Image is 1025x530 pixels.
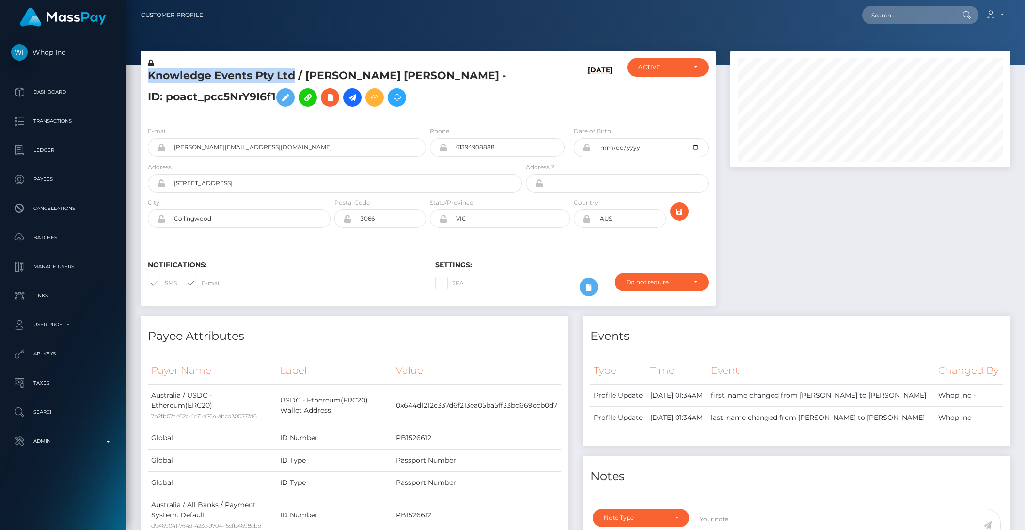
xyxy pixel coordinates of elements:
h6: [DATE] [588,66,613,115]
th: Event [708,357,935,384]
label: Date of Birth [574,127,611,136]
div: Note Type [604,514,667,522]
img: MassPay Logo [20,8,106,27]
th: Time [647,357,708,384]
a: API Keys [7,342,119,366]
th: Type [590,357,647,384]
th: Label [277,357,393,384]
td: Whop Inc - [935,406,1003,429]
label: Address [148,163,172,172]
th: Payer Name [148,357,277,384]
h6: Notifications: [148,261,421,269]
a: Links [7,284,119,308]
a: Taxes [7,371,119,395]
small: d9469041-764d-423c-9704-15cfb4698cbd [151,522,262,529]
p: Batches [11,230,115,245]
p: API Keys [11,347,115,361]
button: Note Type [593,509,689,527]
td: first_name changed from [PERSON_NAME] to [PERSON_NAME] [708,384,935,406]
td: [DATE] 01:34AM [647,406,708,429]
a: Transactions [7,109,119,133]
td: ID Type [277,471,393,494]
label: E-mail [185,277,221,289]
td: last_name changed from [PERSON_NAME] to [PERSON_NAME] [708,406,935,429]
p: Links [11,289,115,303]
a: Cancellations [7,196,119,221]
a: Initiate Payout [343,88,362,107]
label: SMS [148,277,177,289]
small: 7b2fb07c-f62c-4c71-a364-abcd300337d6 [151,413,257,419]
td: PB1526612 [393,427,561,449]
h4: Events [590,328,1004,345]
a: Payees [7,167,119,192]
div: Do not require [626,278,686,286]
td: Global [148,449,277,471]
h5: Knowledge Events Pty Ltd / [PERSON_NAME] [PERSON_NAME] - ID: poact_pcc5NrY9I6f1 [148,68,517,112]
p: Ledger [11,143,115,158]
p: Payees [11,172,115,187]
td: Global [148,471,277,494]
label: Country [574,198,598,207]
a: Admin [7,429,119,453]
td: Whop Inc - [935,384,1003,406]
button: Do not require [615,273,708,291]
label: Postal Code [334,198,370,207]
p: Taxes [11,376,115,390]
a: Manage Users [7,255,119,279]
td: Profile Update [590,406,647,429]
label: State/Province [430,198,473,207]
th: Changed By [935,357,1003,384]
p: Admin [11,434,115,449]
td: Passport Number [393,449,561,471]
td: USDC - Ethereum(ERC20) Wallet Address [277,384,393,427]
p: Transactions [11,114,115,128]
label: E-mail [148,127,167,136]
a: Ledger [7,138,119,162]
a: User Profile [7,313,119,337]
p: Search [11,405,115,419]
h4: Notes [590,468,1004,485]
td: ID Type [277,449,393,471]
button: ACTIVE [627,58,709,77]
th: Value [393,357,561,384]
a: Batches [7,225,119,250]
h4: Payee Attributes [148,328,561,345]
p: Manage Users [11,259,115,274]
div: ACTIVE [638,64,686,71]
a: Dashboard [7,80,119,104]
td: Australia / USDC - Ethereum(ERC20) [148,384,277,427]
td: Global [148,427,277,449]
td: Profile Update [590,384,647,406]
input: Search... [862,6,953,24]
label: Phone [430,127,449,136]
label: City [148,198,159,207]
p: Dashboard [11,85,115,99]
td: ID Number [277,427,393,449]
p: User Profile [11,318,115,332]
label: Address 2 [526,163,554,172]
a: Search [7,400,119,424]
span: Whop Inc [7,48,119,57]
td: 0x644d1212c337d6f213ea05ba5ff33bd669ccb0d7 [393,384,561,427]
p: Cancellations [11,201,115,216]
td: Passport Number [393,471,561,494]
img: Whop Inc [11,44,28,61]
label: 2FA [435,277,464,289]
h6: Settings: [435,261,708,269]
td: [DATE] 01:34AM [647,384,708,406]
a: Customer Profile [141,5,203,25]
